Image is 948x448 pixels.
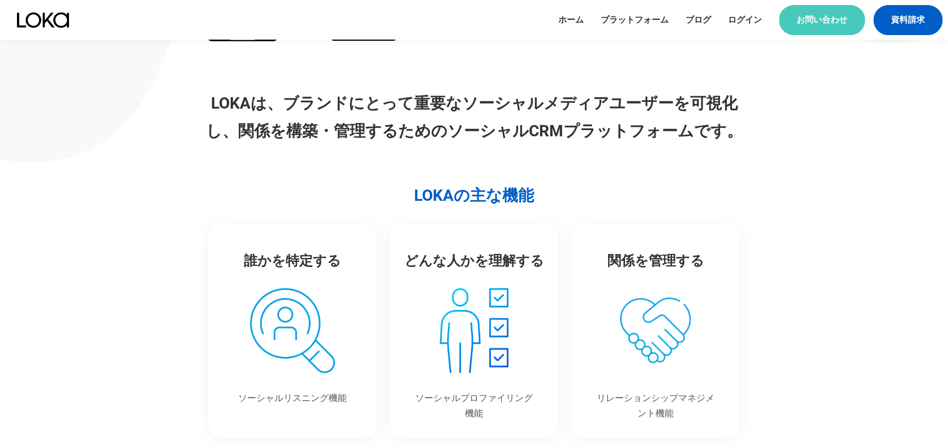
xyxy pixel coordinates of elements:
a: ブログ [686,14,711,26]
a: お問い合わせ [779,5,865,35]
a: ログイン [728,14,762,26]
p: LOKAは、ブランドにとって重要なソーシャルメディアユーザーを可視化し、関係を構築・管理するためのソーシャルCRMプラットフォームです。 [203,90,745,145]
a: プラットフォーム [601,14,669,26]
h3: 関係を管理する [607,252,704,271]
p: リレーションシップマネジメント機能 [593,390,718,420]
h3: 誰かを特定する [244,252,341,271]
h2: LOKAの主な機能 [414,184,534,206]
a: 資料請求 [873,5,942,35]
p: ソーシャルリスニング機能 [230,390,355,405]
a: ホーム [558,14,584,26]
p: ソーシャルプロファイリング機能 [411,390,537,420]
h3: どんな人かを理解する [404,252,544,271]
